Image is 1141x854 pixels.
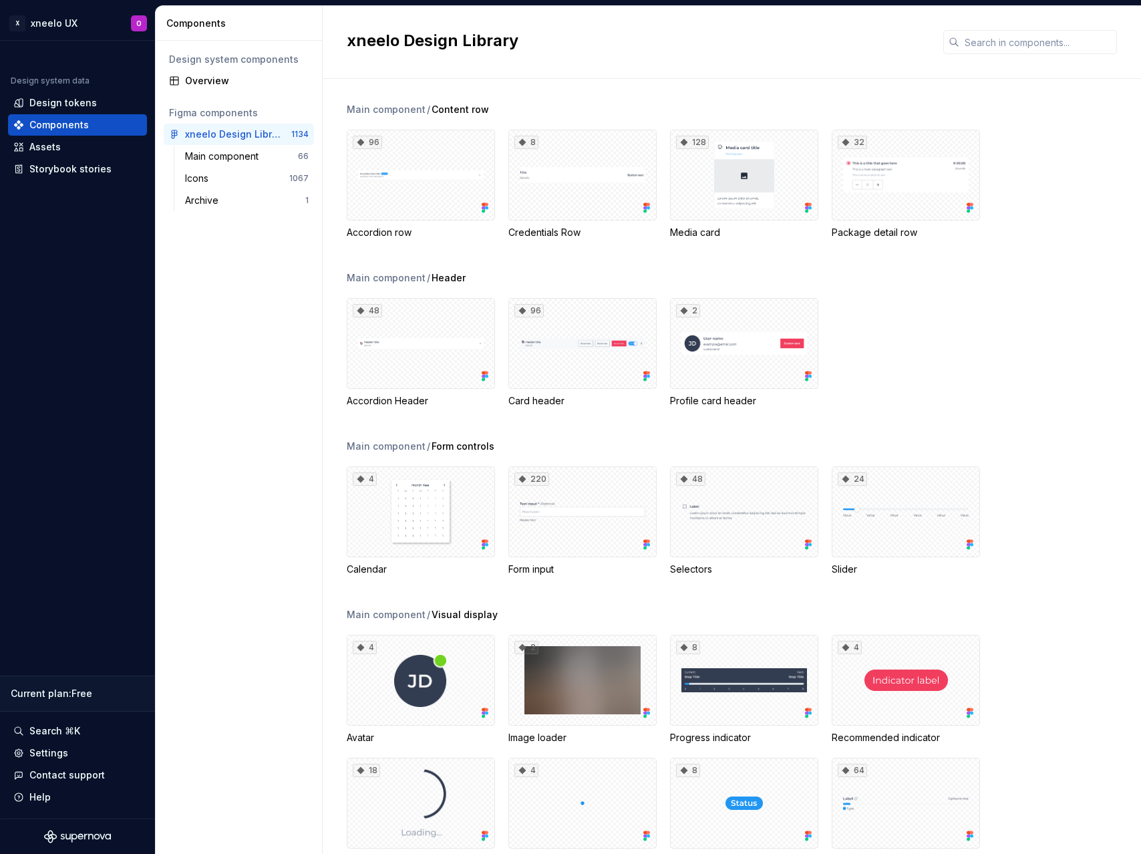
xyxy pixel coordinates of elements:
[29,746,68,760] div: Settings
[347,608,426,621] div: Main component
[838,136,867,149] div: 32
[838,641,862,654] div: 4
[353,641,377,654] div: 4
[347,298,495,408] div: 48Accordion Header
[508,394,657,408] div: Card header
[432,608,498,621] span: Visual display
[514,304,544,317] div: 96
[432,103,489,116] span: Content row
[838,764,867,777] div: 64
[169,53,309,66] div: Design system components
[29,96,97,110] div: Design tokens
[508,635,657,744] div: 2Image loader
[347,30,927,51] h2: xneelo Design Library
[676,304,700,317] div: 2
[169,106,309,120] div: Figma components
[676,764,700,777] div: 8
[427,608,430,621] span: /
[514,136,538,149] div: 8
[164,124,314,145] a: xneelo Design Library1134
[180,190,314,211] a: Archive1
[8,764,147,786] button: Contact support
[508,298,657,408] div: 96Card header
[347,731,495,744] div: Avatar
[427,440,430,453] span: /
[670,298,818,408] div: 2Profile card header
[508,466,657,576] div: 220Form input
[347,563,495,576] div: Calendar
[9,15,25,31] div: X
[185,150,264,163] div: Main component
[347,103,426,116] div: Main component
[8,158,147,180] a: Storybook stories
[832,466,980,576] div: 24Slider
[11,76,90,86] div: Design system data
[298,151,309,162] div: 66
[514,641,538,654] div: 2
[8,720,147,742] button: Search ⌘K
[432,271,466,285] span: Header
[8,114,147,136] a: Components
[347,466,495,576] div: 4Calendar
[353,764,380,777] div: 18
[514,764,538,777] div: 4
[164,70,314,92] a: Overview
[291,129,309,140] div: 1134
[31,17,77,30] div: xneelo UX
[832,130,980,239] div: 32Package detail row
[676,641,700,654] div: 8
[136,18,142,29] div: O
[670,635,818,744] div: 8Progress indicator
[185,194,224,207] div: Archive
[347,394,495,408] div: Accordion Header
[185,172,214,185] div: Icons
[676,472,705,486] div: 48
[3,9,152,37] button: Xxneelo UXO
[508,563,657,576] div: Form input
[670,731,818,744] div: Progress indicator
[353,136,382,149] div: 96
[8,742,147,764] a: Settings
[347,635,495,744] div: 4Avatar
[8,787,147,808] button: Help
[670,394,818,408] div: Profile card header
[832,635,980,744] div: 4Recommended indicator
[432,440,494,453] span: Form controls
[838,472,867,486] div: 24
[185,74,309,88] div: Overview
[8,136,147,158] a: Assets
[670,466,818,576] div: 48Selectors
[347,130,495,239] div: 96Accordion row
[29,724,80,738] div: Search ⌘K
[676,136,709,149] div: 128
[44,830,111,843] svg: Supernova Logo
[670,563,818,576] div: Selectors
[670,226,818,239] div: Media card
[347,440,426,453] div: Main component
[289,173,309,184] div: 1067
[180,168,314,189] a: Icons1067
[427,103,430,116] span: /
[353,304,382,317] div: 48
[508,226,657,239] div: Credentials Row
[832,226,980,239] div: Package detail row
[670,130,818,239] div: 128Media card
[353,472,377,486] div: 4
[166,17,317,30] div: Components
[347,271,426,285] div: Main component
[427,271,430,285] span: /
[29,162,112,176] div: Storybook stories
[347,226,495,239] div: Accordion row
[832,731,980,744] div: Recommended indicator
[8,92,147,114] a: Design tokens
[11,687,144,700] div: Current plan : Free
[29,768,105,782] div: Contact support
[959,30,1117,54] input: Search in components...
[29,118,89,132] div: Components
[29,140,61,154] div: Assets
[514,472,549,486] div: 220
[508,731,657,744] div: Image loader
[180,146,314,167] a: Main component66
[29,791,51,804] div: Help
